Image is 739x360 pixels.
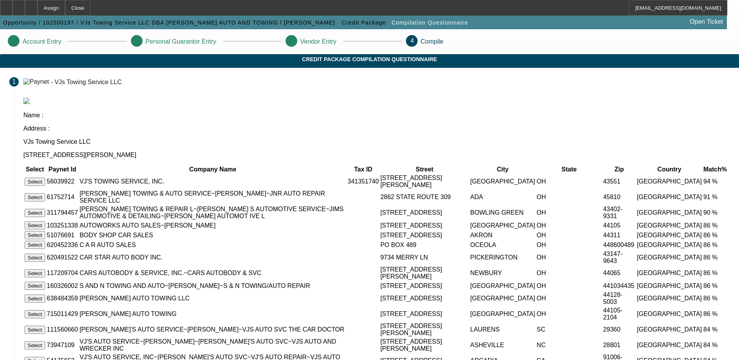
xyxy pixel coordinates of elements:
[3,19,335,26] span: Opportunity / 102500197 / VJs Towing Service LLC DBA [PERSON_NAME] AUTO AND TOWING / [PERSON_NAME]
[637,190,702,205] td: [GEOGRAPHIC_DATA]
[470,205,536,220] td: BOWLING GREEN
[470,266,536,281] td: NEWBURY
[380,190,469,205] td: 2862 STATE ROUTE 309
[603,322,636,337] td: 29360
[79,231,346,240] td: BODY SHOP CAR SALES
[637,307,702,321] td: [GEOGRAPHIC_DATA]
[470,240,536,249] td: OCEOLA
[470,250,536,265] td: PICKERINGTON
[23,112,730,119] p: Name :
[46,250,78,265] td: 620491522
[380,174,469,189] td: [STREET_ADDRESS][PERSON_NAME]
[703,174,727,189] td: 94 %
[79,281,346,290] td: S AND N TOWING AND AUTO~[PERSON_NAME]~S & N TOWING/AUTO REPAIR
[603,291,636,306] td: 44128-5003
[79,322,346,337] td: [PERSON_NAME]'S AUTO SERVICE~[PERSON_NAME]~VJS AUTO SVC THE CAR DOCTOR
[79,174,346,189] td: VJ'S TOWING SERVICE, INC.
[380,205,469,220] td: [STREET_ADDRESS]
[46,221,78,230] td: 103251338
[703,307,727,321] td: 86 %
[536,190,602,205] td: OH
[603,205,636,220] td: 43402-9331
[79,307,346,321] td: [PERSON_NAME] AUTO TOWING
[380,250,469,265] td: 9734 MERRY LN
[470,221,536,230] td: [GEOGRAPHIC_DATA]
[603,250,636,265] td: 43147-9643
[637,231,702,240] td: [GEOGRAPHIC_DATA]
[637,205,702,220] td: [GEOGRAPHIC_DATA]
[637,166,702,173] th: Country
[390,16,470,30] button: Compilation Questionnaire
[703,205,727,220] td: 90 %
[703,338,727,353] td: 84 %
[536,166,602,173] th: State
[470,338,536,353] td: ASHEVILLE
[79,190,346,205] td: [PERSON_NAME] TOWING & AUTO SERVICE~[PERSON_NAME]~JNR AUTO REPAIR SERVICE LLC
[380,291,469,306] td: [STREET_ADDRESS]
[79,250,346,265] td: CAR STAR AUTO BODY INC.
[536,338,602,353] td: NC
[46,240,78,249] td: 620452336
[46,190,78,205] td: 61752714
[340,16,388,30] button: Credit Package
[603,221,636,230] td: 44105
[687,15,726,28] a: Open Ticket
[603,231,636,240] td: 44311
[703,281,727,290] td: 86 %
[380,307,469,321] td: [STREET_ADDRESS]
[23,125,730,132] p: Address :
[703,250,727,265] td: 86 %
[703,291,727,306] td: 86 %
[6,56,733,62] span: Credit Package Compilation Questionnaire
[380,322,469,337] td: [STREET_ADDRESS][PERSON_NAME]
[79,166,346,173] th: Company Name
[46,266,78,281] td: 117209704
[79,221,346,230] td: AUTOWORKS AUTO SALES~[PERSON_NAME]
[637,322,702,337] td: [GEOGRAPHIC_DATA]
[536,281,602,290] td: OH
[79,338,346,353] td: VJ'S AUTO SERVICE~[PERSON_NAME]~[PERSON_NAME]'S AUTO SVC~VJS AUTO AND WRECKER INC
[703,266,727,281] td: 86 %
[637,221,702,230] td: [GEOGRAPHIC_DATA]
[25,269,45,277] button: Select
[536,221,602,230] td: OH
[25,310,45,318] button: Select
[46,281,78,290] td: 160326002
[46,322,78,337] td: 111560660
[470,322,536,337] td: LAURENS
[12,78,16,85] span: 1
[23,78,49,85] img: Paynet
[46,166,78,173] th: Paynet Id
[470,190,536,205] td: ADA
[25,254,45,262] button: Select
[25,341,45,349] button: Select
[637,240,702,249] td: [GEOGRAPHIC_DATA]
[603,190,636,205] td: 45810
[300,38,337,45] p: Vendor Entry
[46,307,78,321] td: 715011429
[347,166,379,173] th: Tax ID
[46,291,78,306] td: 638484359
[380,338,469,353] td: [STREET_ADDRESS][PERSON_NAME]
[703,166,727,173] th: Match%
[603,338,636,353] td: 28801
[536,231,602,240] td: OH
[79,240,346,249] td: C A R AUTO SALES
[25,295,45,303] button: Select
[470,231,536,240] td: AKRON
[536,240,602,249] td: OH
[637,266,702,281] td: [GEOGRAPHIC_DATA]
[23,138,730,145] p: VJs Towing Service LLC
[79,291,346,306] td: [PERSON_NAME] AUTO TOWING LLC
[536,250,602,265] td: OH
[637,174,702,189] td: [GEOGRAPHIC_DATA]
[24,166,46,173] th: Select
[703,240,727,249] td: 86 %
[703,322,727,337] td: 84 %
[25,241,45,249] button: Select
[536,291,602,306] td: OH
[603,174,636,189] td: 43551
[536,322,602,337] td: SC
[46,338,78,353] td: 73947109
[25,326,45,334] button: Select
